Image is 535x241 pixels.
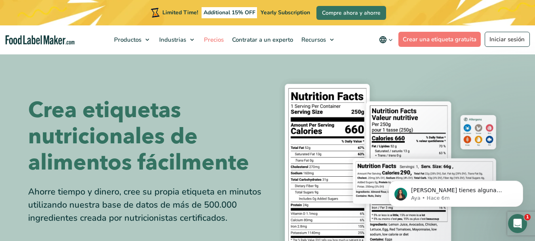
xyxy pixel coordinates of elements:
a: Recursos [297,25,338,54]
h1: Crea etiquetas nutricionales de alimentos fácilmente [28,97,262,176]
a: Contratar a un experto [228,25,295,54]
span: Precios [202,36,225,44]
a: Compre ahora y ahorre [316,6,386,20]
span: 1 [524,214,531,220]
span: Additional 15% OFF [202,7,257,18]
span: Yearly Subscription [261,9,310,16]
a: Crear una etiqueta gratuita [398,32,481,47]
span: Limited Time! [162,9,198,16]
span: Contratar a un experto [230,36,294,44]
span: Industrias [157,36,187,44]
iframe: Intercom live chat [508,214,527,233]
iframe: Intercom notifications mensaje [377,164,535,220]
a: Precios [200,25,226,54]
div: Ahorre tiempo y dinero, cree su propia etiqueta en minutos utilizando nuestra base de datos de má... [28,185,262,225]
a: Iniciar sesión [485,32,530,47]
span: Recursos [299,36,327,44]
span: Productos [112,36,142,44]
a: Productos [110,25,153,54]
a: Industrias [155,25,198,54]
